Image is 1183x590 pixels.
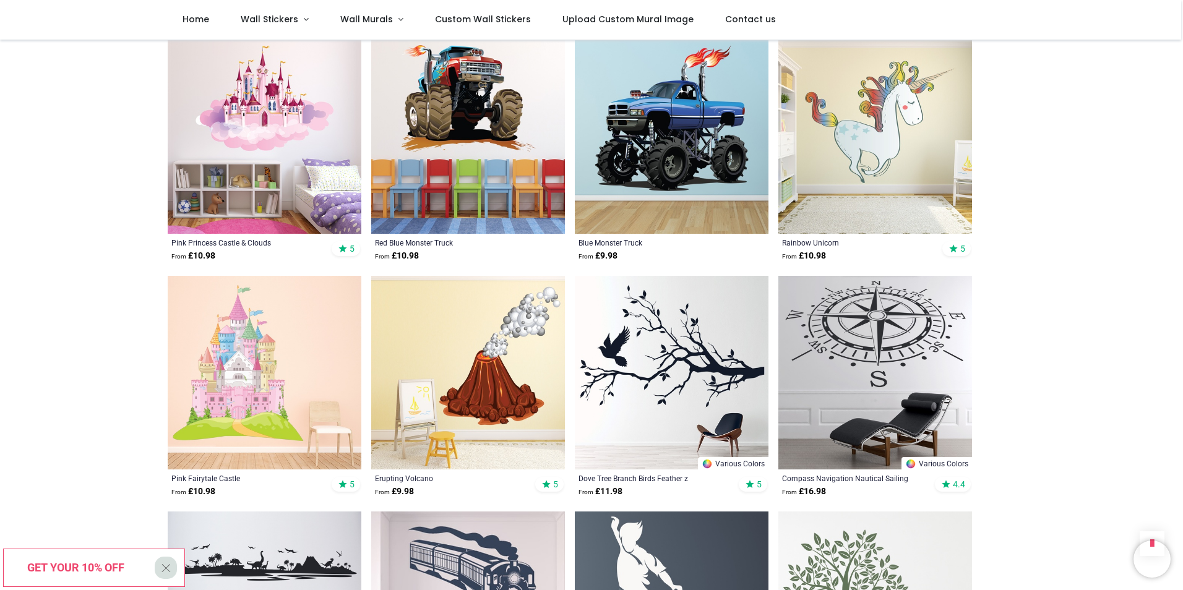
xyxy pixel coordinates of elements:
[375,253,390,260] span: From
[782,237,931,247] a: Rainbow Unicorn
[757,479,762,490] span: 5
[725,13,776,25] span: Contact us
[782,253,797,260] span: From
[350,243,355,254] span: 5
[171,485,215,498] strong: £ 10.98
[375,237,524,247] a: Red Blue Monster Truck
[905,458,916,469] img: Color Wheel
[782,489,797,495] span: From
[579,485,622,498] strong: £ 11.98
[579,253,593,260] span: From
[575,276,768,469] img: Dove Tree Branch Birds Feather Wall Stickerz
[579,473,728,483] a: Dove Tree Branch Birds Feather z
[375,250,419,262] strong: £ 10.98
[171,237,320,247] a: Pink Princess Castle & Clouds
[168,276,361,469] img: Pink Fairytale Castle Wall Sticker Wall Sticker
[371,40,565,234] img: Red Blue Monster Truck Wall Sticker
[168,40,361,234] img: Pink Princess Castle & Clouds Wall Sticker
[375,473,524,483] a: Erupting Volcano
[702,458,713,469] img: Color Wheel
[435,13,531,25] span: Custom Wall Stickers
[171,253,186,260] span: From
[340,13,393,25] span: Wall Murals
[375,485,414,498] strong: £ 9.98
[778,40,972,234] img: Rainbow Unicorn Wall Sticker
[553,479,558,490] span: 5
[953,479,965,490] span: 4.4
[901,457,972,469] a: Various Colors
[782,485,826,498] strong: £ 16.98
[562,13,694,25] span: Upload Custom Mural Image
[579,250,617,262] strong: £ 9.98
[579,237,728,247] a: Blue Monster Truck
[575,40,768,234] img: Blue Monster Truck Wall Sticker
[171,473,320,483] a: Pink Fairytale Castle
[350,479,355,490] span: 5
[371,276,565,469] img: Erupting Volcano Wall Sticker
[183,13,209,25] span: Home
[782,473,931,483] a: Compass Navigation Nautical Sailing
[778,276,972,469] img: Compass Navigation Nautical Sailing Wall Sticker
[375,489,390,495] span: From
[960,243,965,254] span: 5
[171,489,186,495] span: From
[698,457,768,469] a: Various Colors
[579,489,593,495] span: From
[782,250,826,262] strong: £ 10.98
[1134,541,1171,578] iframe: Brevo live chat
[171,250,215,262] strong: £ 10.98
[241,13,298,25] span: Wall Stickers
